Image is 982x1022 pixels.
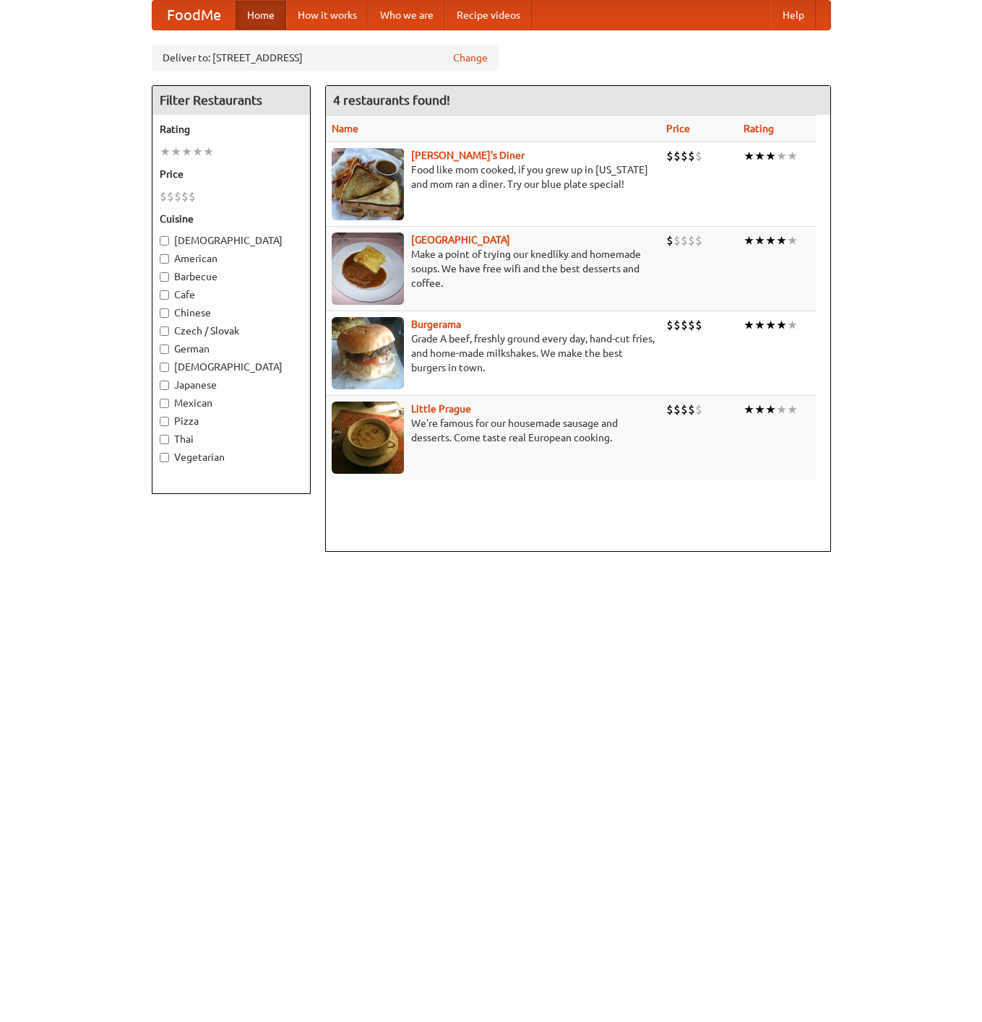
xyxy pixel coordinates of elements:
[453,51,488,65] a: Change
[695,233,702,248] li: $
[160,399,169,408] input: Mexican
[167,189,174,204] li: $
[369,1,445,30] a: Who we are
[160,378,303,392] label: Japanese
[203,144,214,160] li: ★
[160,167,303,181] h5: Price
[332,163,655,191] p: Food like mom cooked, if you grew up in [US_STATE] and mom ran a diner. Try our blue plate special!
[160,122,303,137] h5: Rating
[160,396,303,410] label: Mexican
[681,402,688,417] li: $
[160,308,169,318] input: Chinese
[666,317,673,333] li: $
[332,317,404,389] img: burgerama.jpg
[160,189,167,204] li: $
[160,287,303,302] label: Cafe
[666,233,673,248] li: $
[160,432,303,446] label: Thai
[152,1,236,30] a: FoodMe
[236,1,286,30] a: Home
[688,148,695,164] li: $
[681,233,688,248] li: $
[160,381,169,390] input: Japanese
[160,417,169,426] input: Pizza
[673,148,681,164] li: $
[754,402,765,417] li: ★
[332,148,404,220] img: sallys.jpg
[673,233,681,248] li: $
[160,324,303,338] label: Czech / Slovak
[776,233,787,248] li: ★
[776,148,787,164] li: ★
[160,360,303,374] label: [DEMOGRAPHIC_DATA]
[411,150,525,161] a: [PERSON_NAME]'s Diner
[765,402,776,417] li: ★
[160,450,303,464] label: Vegetarian
[333,93,450,107] ng-pluralize: 4 restaurants found!
[332,233,404,305] img: czechpoint.jpg
[754,317,765,333] li: ★
[776,402,787,417] li: ★
[174,189,181,204] li: $
[445,1,532,30] a: Recipe videos
[765,148,776,164] li: ★
[160,272,169,282] input: Barbecue
[160,212,303,226] h5: Cuisine
[776,317,787,333] li: ★
[160,414,303,428] label: Pizza
[160,435,169,444] input: Thai
[744,402,754,417] li: ★
[744,123,774,134] a: Rating
[744,233,754,248] li: ★
[673,317,681,333] li: $
[152,86,310,115] h4: Filter Restaurants
[160,326,169,336] input: Czech / Slovak
[681,148,688,164] li: $
[688,233,695,248] li: $
[411,319,461,330] a: Burgerama
[189,189,196,204] li: $
[688,317,695,333] li: $
[160,144,171,160] li: ★
[332,416,655,445] p: We're famous for our housemade sausage and desserts. Come taste real European cooking.
[787,317,798,333] li: ★
[754,148,765,164] li: ★
[673,402,681,417] li: $
[666,402,673,417] li: $
[666,148,673,164] li: $
[160,251,303,266] label: American
[160,269,303,284] label: Barbecue
[695,317,702,333] li: $
[666,123,690,134] a: Price
[787,402,798,417] li: ★
[411,234,510,246] a: [GEOGRAPHIC_DATA]
[754,233,765,248] li: ★
[152,45,499,71] div: Deliver to: [STREET_ADDRESS]
[160,363,169,372] input: [DEMOGRAPHIC_DATA]
[332,402,404,474] img: littleprague.jpg
[765,233,776,248] li: ★
[160,290,169,300] input: Cafe
[160,345,169,354] input: German
[681,317,688,333] li: $
[160,254,169,264] input: American
[160,453,169,462] input: Vegetarian
[181,189,189,204] li: $
[286,1,369,30] a: How it works
[160,236,169,246] input: [DEMOGRAPHIC_DATA]
[160,306,303,320] label: Chinese
[192,144,203,160] li: ★
[787,148,798,164] li: ★
[765,317,776,333] li: ★
[744,317,754,333] li: ★
[771,1,816,30] a: Help
[160,233,303,248] label: [DEMOGRAPHIC_DATA]
[695,148,702,164] li: $
[171,144,181,160] li: ★
[411,403,471,415] a: Little Prague
[332,123,358,134] a: Name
